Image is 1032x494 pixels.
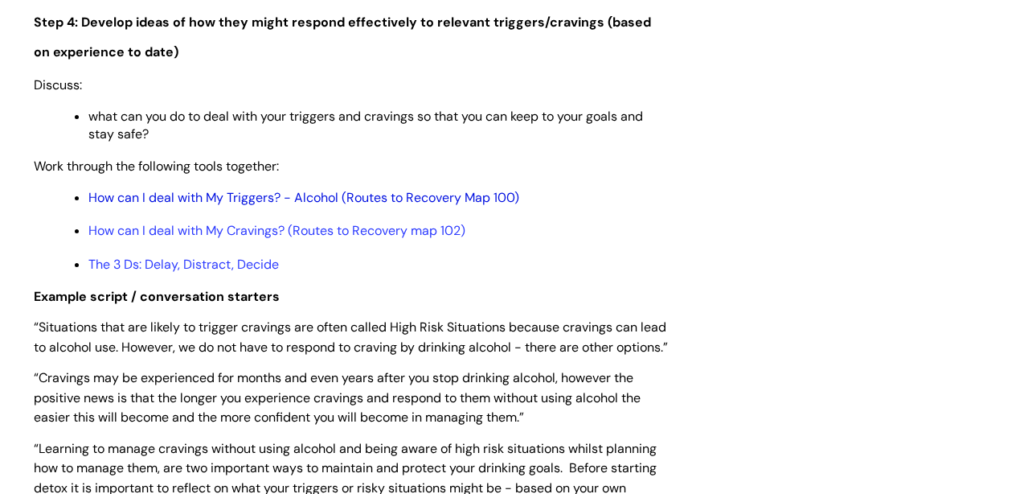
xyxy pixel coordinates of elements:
[34,319,668,356] span: “Situations that are likely to trigger cravings are often called High Risk Situations because cra...
[34,14,651,60] span: Step 4: Develop ideas of how they might respond effectively to relevant triggers/cravings (based ...
[88,108,643,142] span: what can you do to deal with your triggers and cravings so that you can keep to your goals and st...
[34,158,279,175] span: Work through the following tools together:
[34,288,280,305] strong: Example script / conversation starters
[34,369,641,426] span: “Cravings may be experienced for months and even years after you stop drinking alcohol, however t...
[34,76,82,93] span: Discuss:
[88,256,279,273] a: The 3 Ds: Delay, Distract, Decide
[88,222,465,239] a: How can I deal with My Cravings? (Routes to Recovery map 102)
[88,189,519,206] a: How can I deal with My Triggers? - Alcohol (Routes to Recovery Map 100)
